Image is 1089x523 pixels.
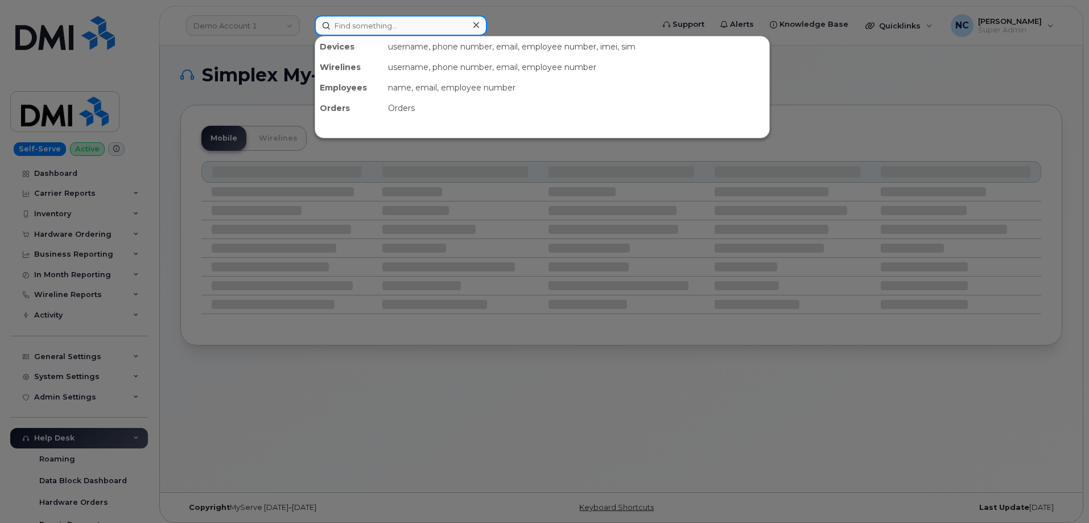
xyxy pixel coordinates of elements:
div: Orders [315,98,383,118]
div: Employees [315,77,383,98]
div: Orders [383,98,769,118]
div: name, email, employee number [383,77,769,98]
div: Devices [315,36,383,57]
div: username, phone number, email, employee number [383,57,769,77]
div: username, phone number, email, employee number, imei, sim [383,36,769,57]
div: Wirelines [315,57,383,77]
